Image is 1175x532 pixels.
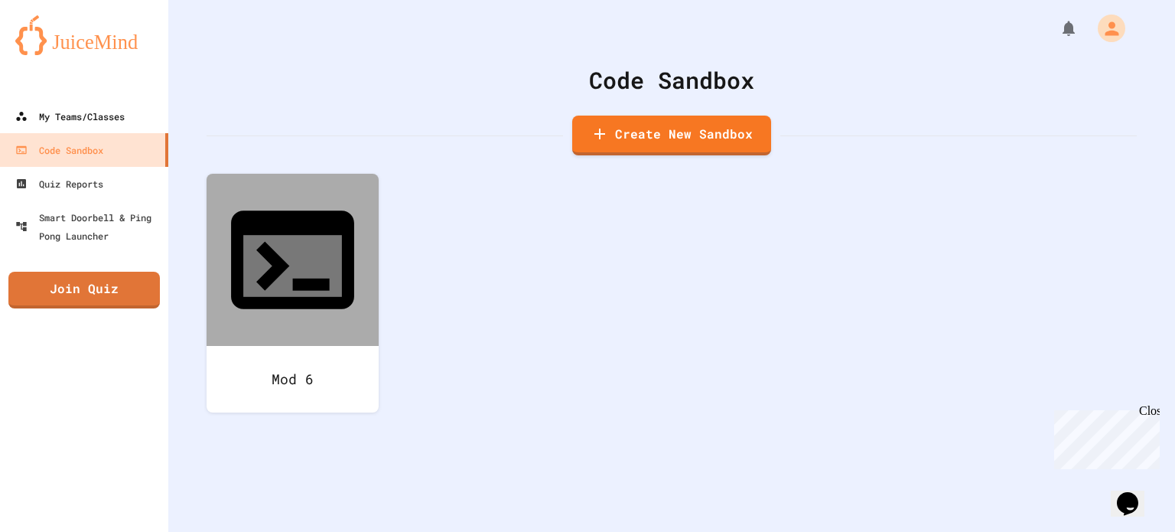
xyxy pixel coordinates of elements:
div: Code Sandbox [15,141,103,159]
a: Mod 6 [207,174,379,413]
a: Join Quiz [8,272,160,308]
a: Create New Sandbox [572,116,771,155]
div: My Account [1082,11,1129,46]
div: My Teams/Classes [15,107,125,126]
iframe: chat widget [1048,404,1160,469]
div: Smart Doorbell & Ping Pong Launcher [15,208,162,245]
img: logo-orange.svg [15,15,153,55]
div: Chat with us now!Close [6,6,106,97]
div: Quiz Reports [15,175,103,193]
div: Mod 6 [207,346,379,413]
div: Code Sandbox [207,63,1137,97]
iframe: chat widget [1111,471,1160,517]
div: My Notifications [1031,15,1082,41]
